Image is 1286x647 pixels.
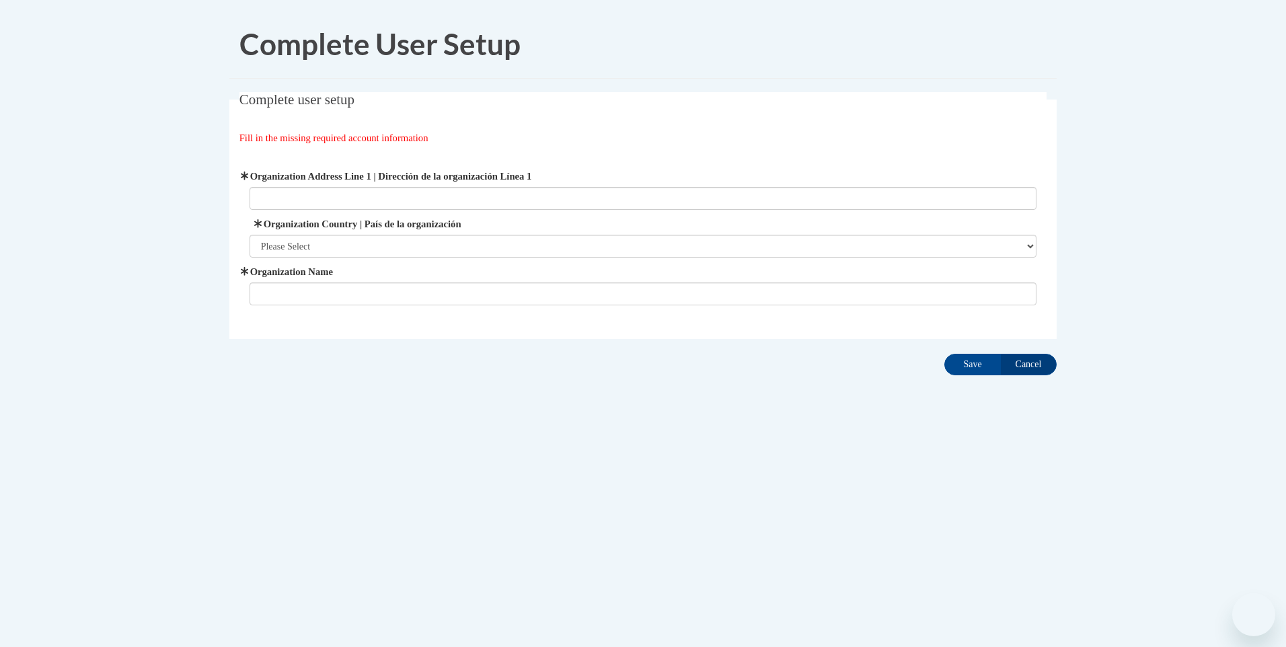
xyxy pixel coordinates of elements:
[250,282,1037,305] input: Metadata input
[239,132,428,143] span: Fill in the missing required account information
[250,217,1037,231] label: Organization Country | País de la organización
[250,169,1037,184] label: Organization Address Line 1 | Dirección de la organización Línea 1
[250,187,1037,210] input: Metadata input
[1232,593,1275,636] iframe: Button to launch messaging window
[250,264,1037,279] label: Organization Name
[239,91,354,108] span: Complete user setup
[944,354,1001,375] input: Save
[1000,354,1057,375] input: Cancel
[239,26,521,61] span: Complete User Setup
